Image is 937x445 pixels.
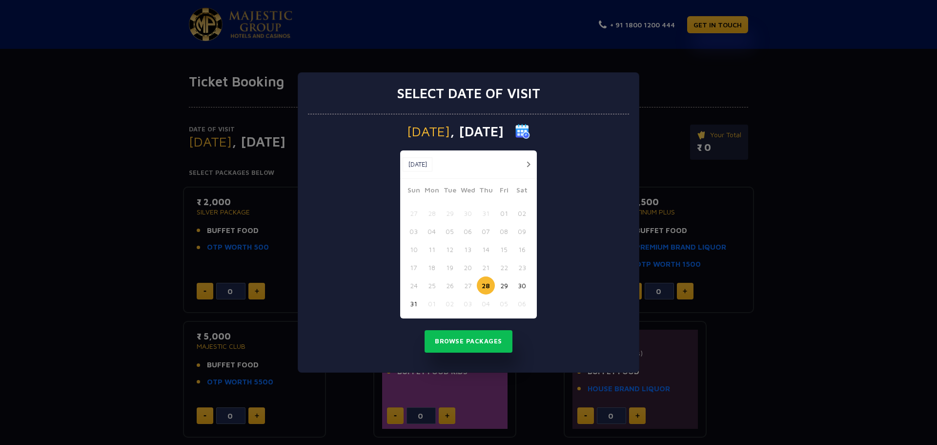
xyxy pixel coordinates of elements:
button: 21 [477,258,495,276]
span: , [DATE] [450,125,504,138]
button: 10 [405,240,423,258]
span: Thu [477,185,495,198]
h3: Select date of visit [397,85,540,102]
img: calender icon [515,124,530,139]
button: 04 [477,295,495,313]
span: Sun [405,185,423,198]
button: 30 [513,276,531,295]
button: 30 [459,204,477,222]
button: 05 [495,295,513,313]
button: 16 [513,240,531,258]
button: 01 [495,204,513,222]
button: 05 [441,222,459,240]
button: 08 [495,222,513,240]
button: 06 [513,295,531,313]
button: [DATE] [403,157,432,172]
button: 27 [459,276,477,295]
button: 01 [423,295,441,313]
button: 19 [441,258,459,276]
button: 12 [441,240,459,258]
button: 03 [405,222,423,240]
button: 24 [405,276,423,295]
span: Mon [423,185,441,198]
button: 13 [459,240,477,258]
button: 04 [423,222,441,240]
button: 26 [441,276,459,295]
button: 31 [477,204,495,222]
button: 11 [423,240,441,258]
button: 22 [495,258,513,276]
button: 29 [441,204,459,222]
button: 28 [423,204,441,222]
span: Tue [441,185,459,198]
button: 28 [477,276,495,295]
button: 25 [423,276,441,295]
button: 15 [495,240,513,258]
button: 06 [459,222,477,240]
button: 31 [405,295,423,313]
span: [DATE] [407,125,450,138]
button: 07 [477,222,495,240]
button: 02 [441,295,459,313]
button: 18 [423,258,441,276]
button: 23 [513,258,531,276]
button: Browse Packages [425,330,512,353]
button: 02 [513,204,531,222]
span: Wed [459,185,477,198]
button: 14 [477,240,495,258]
button: 20 [459,258,477,276]
button: 09 [513,222,531,240]
button: 27 [405,204,423,222]
span: Sat [513,185,531,198]
button: 17 [405,258,423,276]
button: 29 [495,276,513,295]
span: Fri [495,185,513,198]
button: 03 [459,295,477,313]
